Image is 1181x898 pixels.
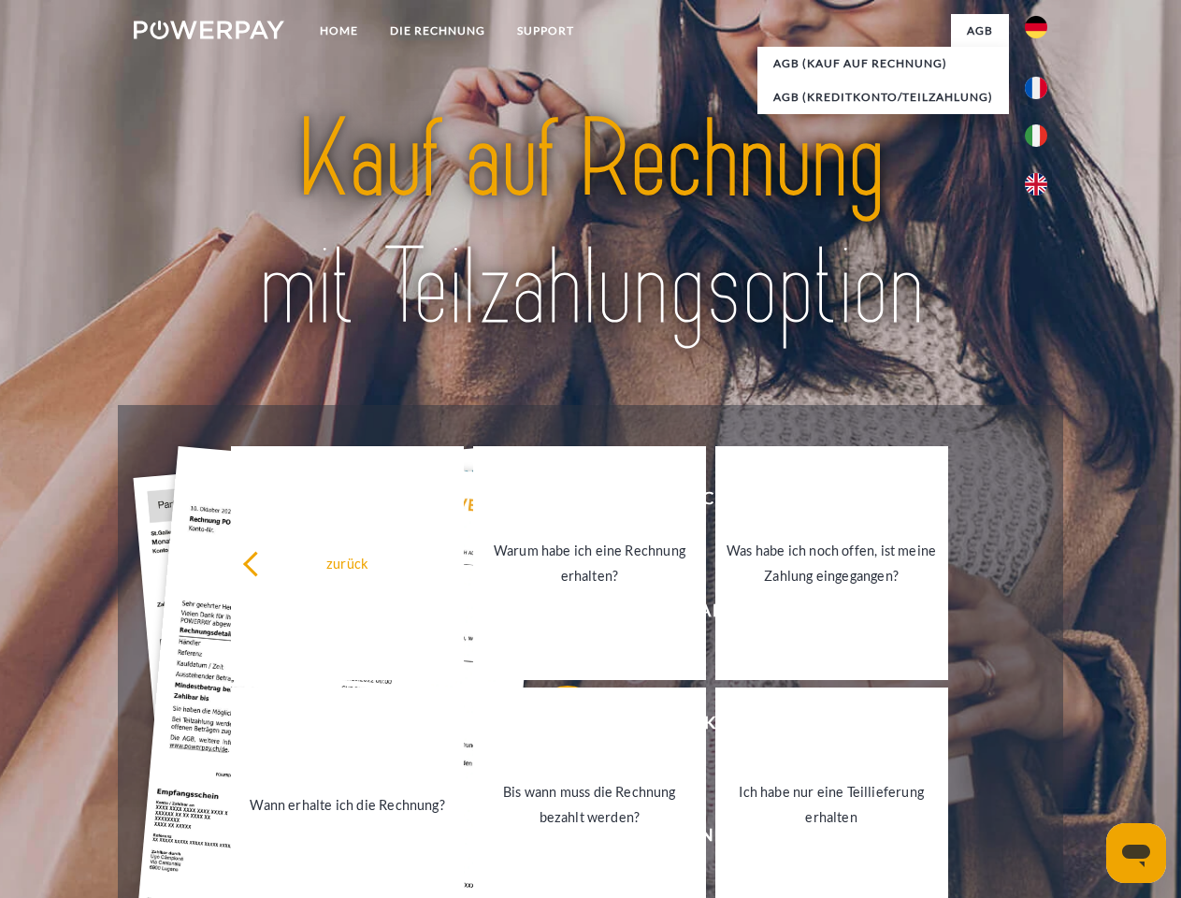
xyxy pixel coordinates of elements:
div: zurück [242,550,453,575]
a: agb [951,14,1009,48]
a: SUPPORT [501,14,590,48]
img: title-powerpay_de.svg [179,90,1002,358]
a: DIE RECHNUNG [374,14,501,48]
img: it [1025,124,1047,147]
a: Was habe ich noch offen, ist meine Zahlung eingegangen? [715,446,948,680]
img: en [1025,173,1047,196]
div: Warum habe ich eine Rechnung erhalten? [484,538,695,588]
div: Bis wann muss die Rechnung bezahlt werden? [484,779,695,830]
img: logo-powerpay-white.svg [134,21,284,39]
a: AGB (Kreditkonto/Teilzahlung) [757,80,1009,114]
iframe: Schaltfläche zum Öffnen des Messaging-Fensters [1106,823,1166,883]
div: Was habe ich noch offen, ist meine Zahlung eingegangen? [727,538,937,588]
img: fr [1025,77,1047,99]
div: Wann erhalte ich die Rechnung? [242,791,453,817]
a: AGB (Kauf auf Rechnung) [757,47,1009,80]
a: Home [304,14,374,48]
img: de [1025,16,1047,38]
div: Ich habe nur eine Teillieferung erhalten [727,779,937,830]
